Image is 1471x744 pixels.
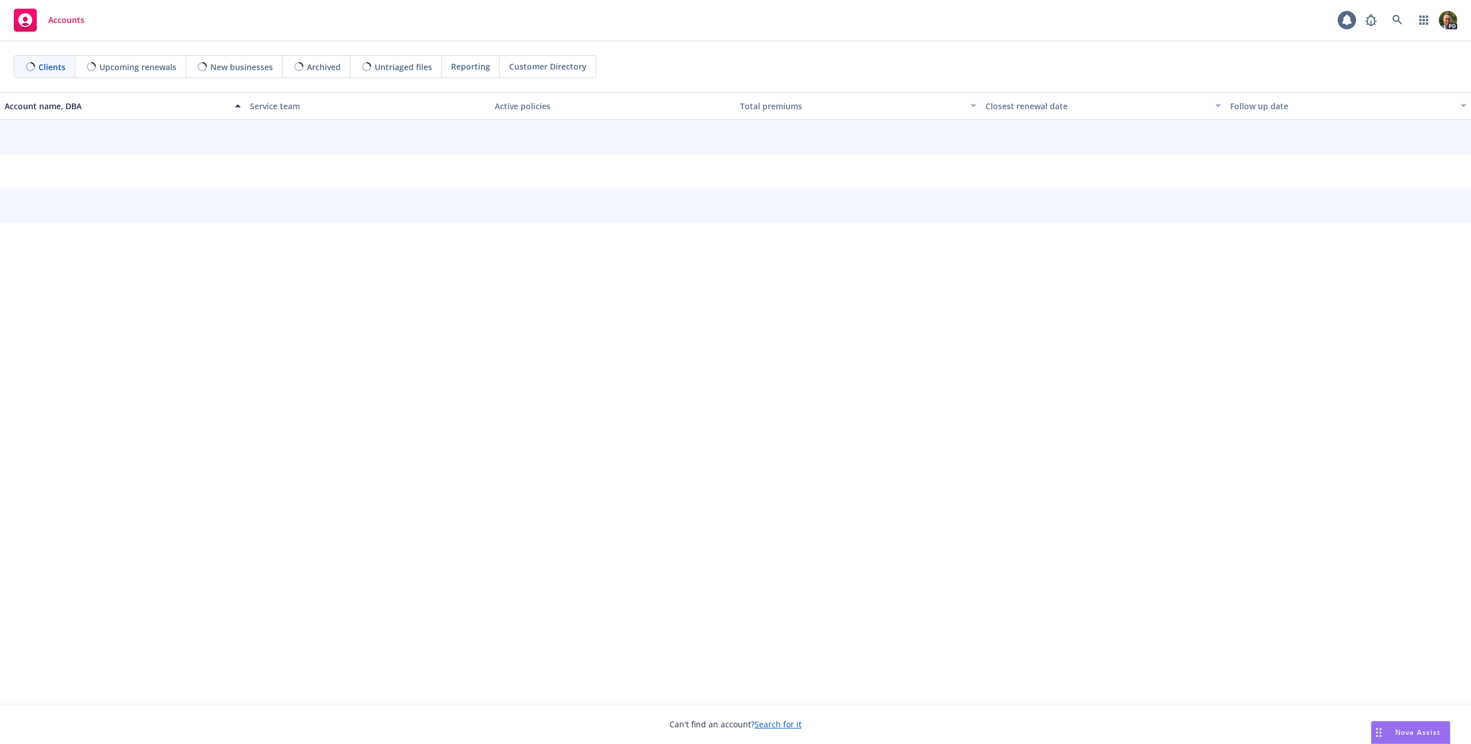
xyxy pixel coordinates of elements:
span: Nova Assist [1395,727,1441,737]
span: Customer Directory [509,60,587,72]
button: Follow up date [1226,92,1471,120]
a: Report a Bug [1360,9,1383,32]
span: Upcoming renewals [99,61,176,73]
button: Nova Assist [1371,721,1450,744]
a: Search for it [754,719,802,730]
a: Switch app [1412,9,1435,32]
span: New businesses [210,61,273,73]
div: Follow up date [1230,100,1454,112]
a: Accounts [9,4,89,36]
div: Total premiums [740,100,964,112]
button: Closest renewal date [981,92,1226,120]
span: Accounts [48,16,84,25]
button: Service team [245,92,491,120]
div: Active policies [495,100,731,112]
button: Total premiums [735,92,981,120]
span: Clients [38,61,66,73]
div: Closest renewal date [985,100,1209,112]
span: Reporting [451,60,490,72]
span: Archived [307,61,341,73]
div: Drag to move [1372,722,1386,743]
div: Account name, DBA [5,100,228,112]
div: Service team [250,100,486,112]
span: Can't find an account? [669,718,802,730]
button: Active policies [490,92,735,120]
a: Search [1386,9,1409,32]
span: Untriaged files [375,61,432,73]
img: photo [1439,11,1457,29]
